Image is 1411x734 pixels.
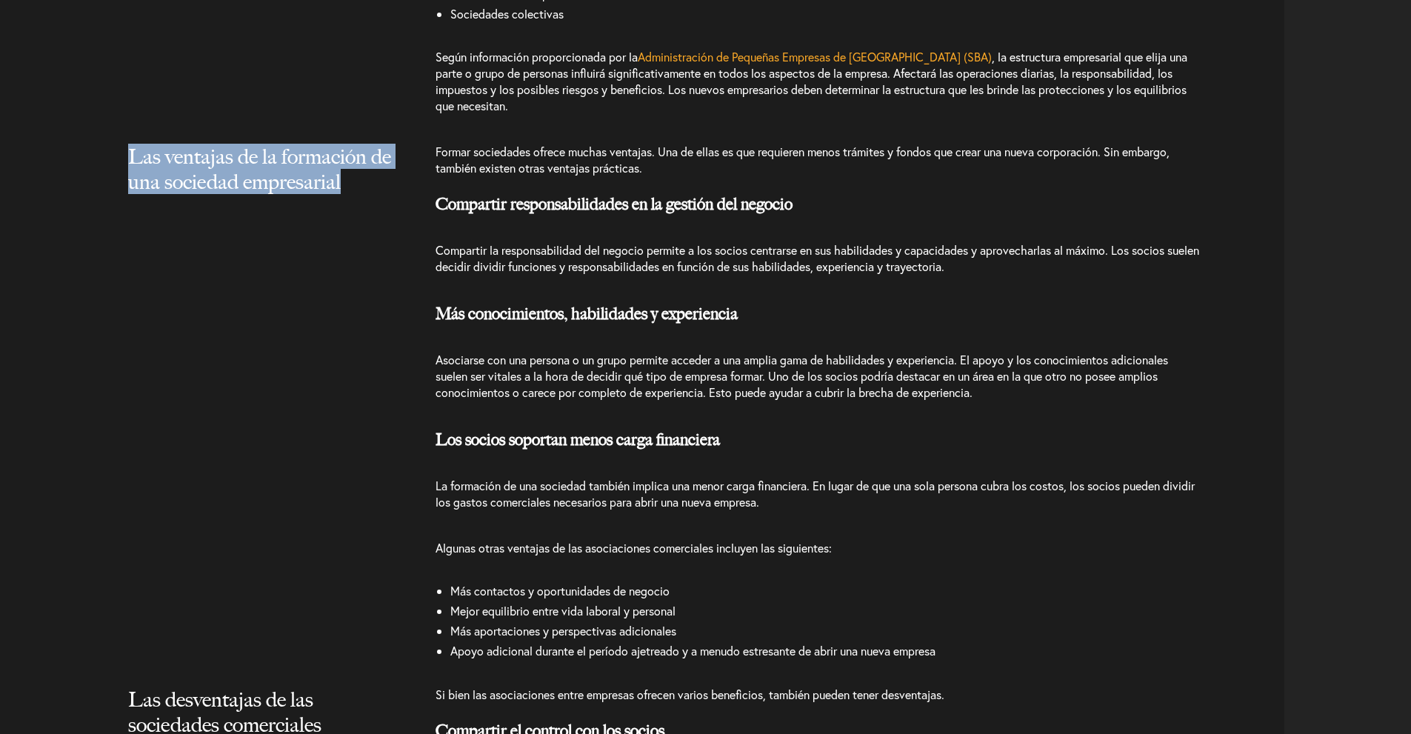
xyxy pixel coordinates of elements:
[436,687,944,702] font: Si bien las asociaciones entre empresas ofrecen varios beneficios, también pueden tener desventajas.
[638,49,992,64] a: Administración de Pequeñas Empresas de [GEOGRAPHIC_DATA] (SBA)
[436,144,1170,176] font: Formar sociedades ofrece muchas ventajas. Una de ellas es que requieren menos trámites y fondos q...
[436,430,720,450] font: Los socios soportan menos carga financiera
[436,352,1168,400] font: Asociarse con una persona o un grupo permite acceder a una amplia gama de habilidades y experienc...
[436,540,832,555] font: Algunas otras ventajas de las asociaciones comerciales incluyen las siguientes:
[450,6,564,21] font: Sociedades colectivas
[450,603,676,618] font: Mejor equilibrio entre vida laboral y personal
[128,144,391,194] font: Las ventajas de la formación de una sociedad empresarial
[436,49,1187,113] font: , la estructura empresarial que elija una parte o grupo de personas influirá significativamente e...
[436,49,638,64] font: Según información proporcionada por la
[436,304,738,324] font: Más conocimientos, habilidades y experiencia
[436,194,793,214] font: Compartir responsabilidades en la gestión del negocio
[436,242,1199,274] font: Compartir la responsabilidad del negocio permite a los socios centrarse en sus habilidades y capa...
[450,623,676,638] font: Más aportaciones y perspectivas adicionales
[450,583,670,598] font: Más contactos y oportunidades de negocio
[436,478,1195,510] font: La formación de una sociedad también implica una menor carga financiera. En lugar de que una sola...
[450,643,935,658] font: Apoyo adicional durante el período ajetreado y a menudo estresante de abrir una nueva empresa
